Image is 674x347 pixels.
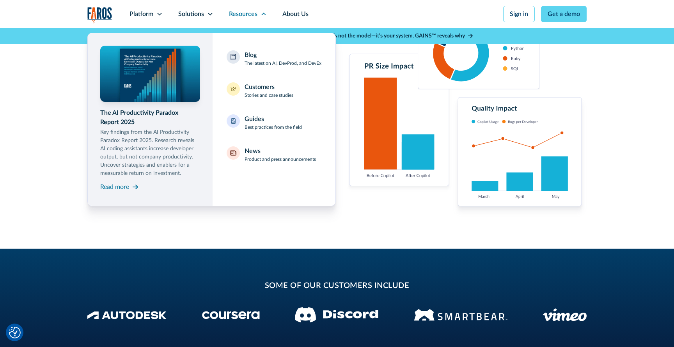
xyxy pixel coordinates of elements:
p: The latest on AI, DevProd, and DevEx [245,60,321,67]
a: Get a demo [541,6,587,22]
nav: Resources [87,28,587,206]
div: Read more [100,182,129,192]
a: Sign in [503,6,535,22]
a: GuidesBest practices from the field [222,110,326,135]
p: Stories and case studies [245,92,293,99]
img: Coursera Logo [202,311,260,319]
div: News [245,146,261,156]
div: Platform [129,9,153,19]
img: Autodesk Logo [87,311,167,319]
img: Vimeo logo [543,308,587,321]
a: NewsProduct and press announcements [222,142,326,167]
a: The AI Productivity Paradox Report 2025Key findings from the AI Productivity Paradox Report 2025.... [100,46,200,193]
img: Smartbear Logo [414,308,507,322]
img: Revisit consent button [9,327,21,338]
button: Cookie Settings [9,327,21,338]
div: Customers [245,82,275,92]
div: Guides [245,114,264,124]
div: Resources [229,9,257,19]
div: The AI Productivity Paradox Report 2025 [100,108,200,127]
h2: some of our customers include [150,280,524,292]
a: home [87,7,112,23]
div: Solutions [178,9,204,19]
img: Logo of the analytics and reporting company Faros. [87,7,112,23]
img: Discord logo [295,307,378,322]
div: Blog [245,50,257,60]
p: Product and press announcements [245,156,316,163]
p: Key findings from the AI Productivity Paradox Report 2025. Research reveals AI coding assistants ... [100,128,200,178]
a: BlogThe latest on AI, DevProd, and DevEx [222,46,326,71]
p: Best practices from the field [245,124,302,131]
a: CustomersStories and case studies [222,78,326,103]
